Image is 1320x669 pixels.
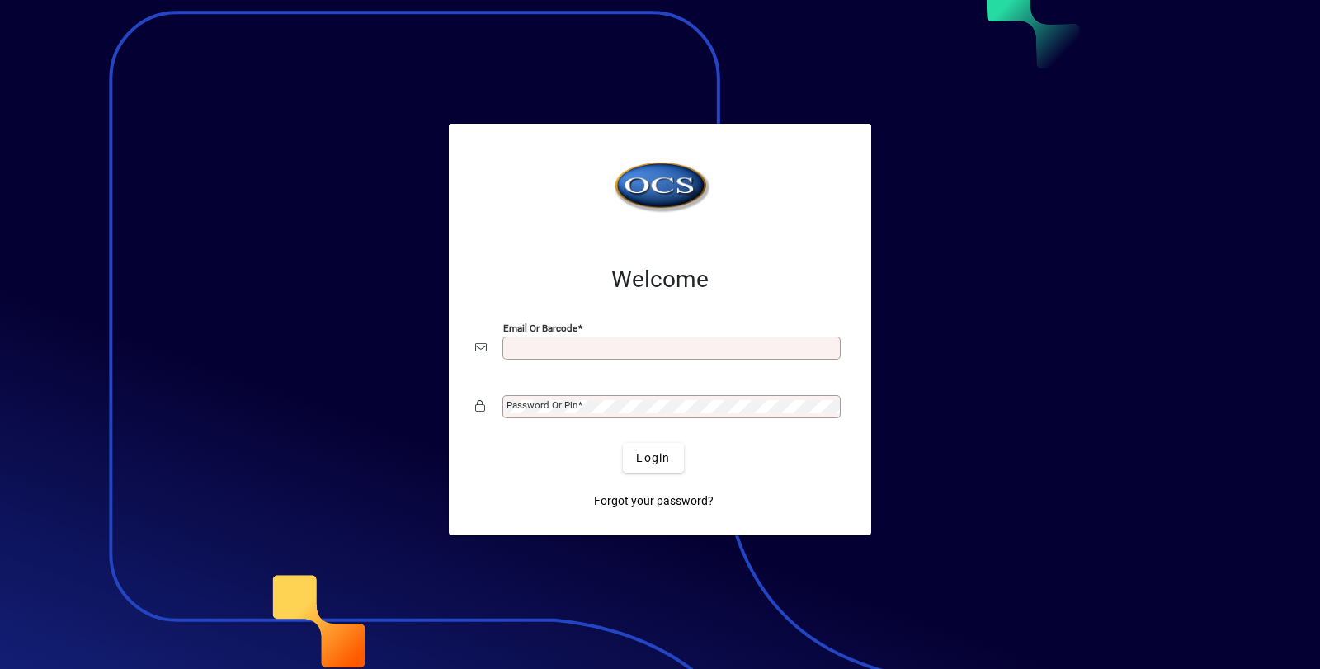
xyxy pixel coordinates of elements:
span: Forgot your password? [594,492,714,510]
mat-label: Password or Pin [507,399,577,411]
span: Login [636,450,670,467]
h2: Welcome [475,266,845,294]
mat-label: Email or Barcode [503,323,577,334]
button: Login [623,443,683,473]
a: Forgot your password? [587,486,720,516]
